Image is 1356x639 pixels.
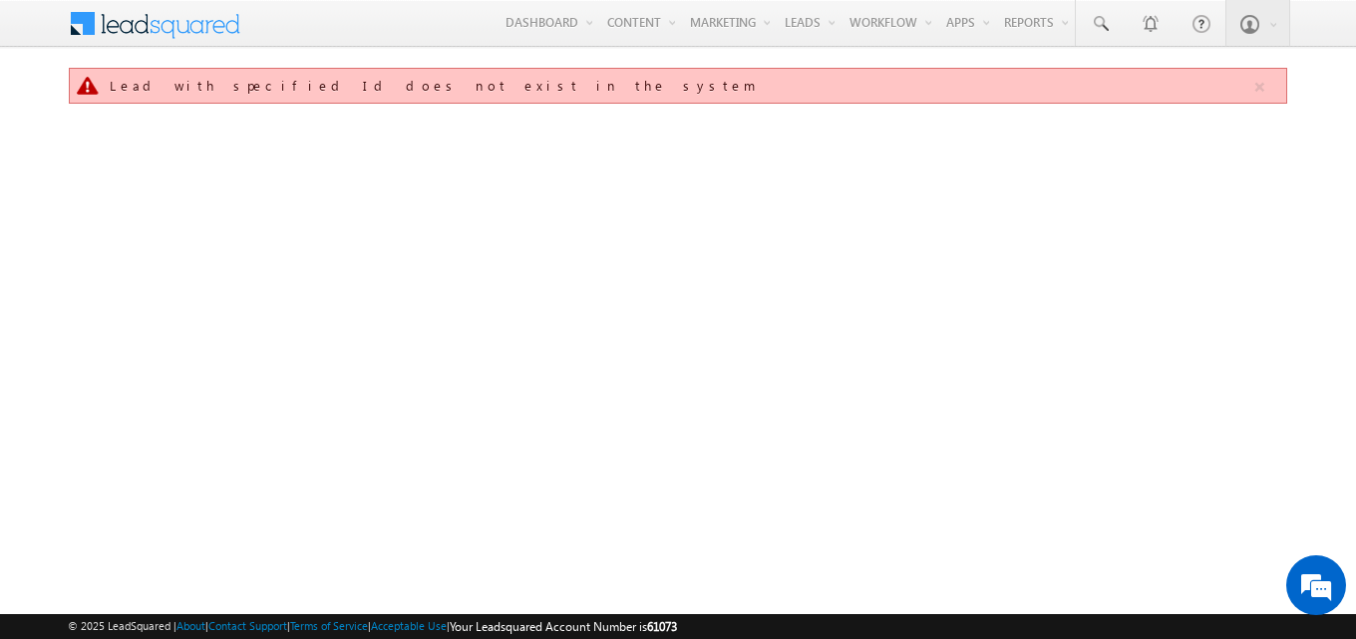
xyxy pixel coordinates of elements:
span: 61073 [647,619,677,634]
a: About [176,619,205,632]
div: Lead with specified Id does not exist in the system [110,77,1251,95]
a: Terms of Service [290,619,368,632]
span: Your Leadsquared Account Number is [450,619,677,634]
a: Acceptable Use [371,619,447,632]
span: © 2025 LeadSquared | | | | | [68,617,677,636]
a: Contact Support [208,619,287,632]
